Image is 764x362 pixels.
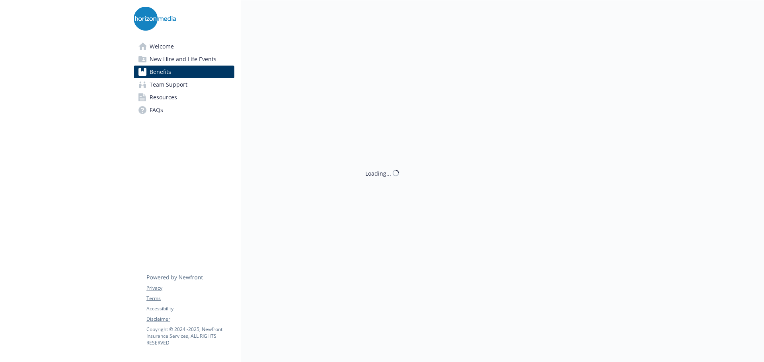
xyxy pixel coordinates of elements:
span: New Hire and Life Events [150,53,216,66]
a: Privacy [146,285,234,292]
a: Terms [146,295,234,302]
p: Copyright © 2024 - 2025 , Newfront Insurance Services, ALL RIGHTS RESERVED [146,326,234,346]
span: Team Support [150,78,187,91]
span: Resources [150,91,177,104]
a: Disclaimer [146,316,234,323]
a: Benefits [134,66,234,78]
a: Accessibility [146,305,234,312]
a: Welcome [134,40,234,53]
a: New Hire and Life Events [134,53,234,66]
span: Benefits [150,66,171,78]
a: FAQs [134,104,234,116]
span: FAQs [150,104,163,116]
a: Team Support [134,78,234,91]
a: Resources [134,91,234,104]
div: Loading... [365,169,391,177]
span: Welcome [150,40,174,53]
